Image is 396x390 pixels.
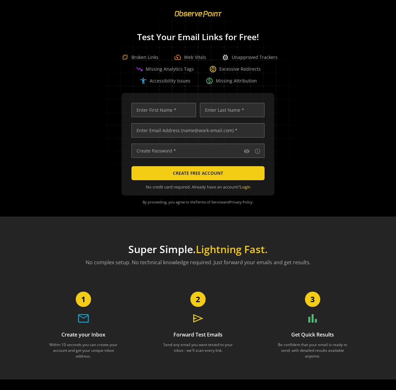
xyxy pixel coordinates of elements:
div: Missing Attribution [206,77,257,85]
div: Unapproved Trackers [222,53,278,61]
div: Web Vitals [174,53,206,61]
input: Enter First Name * [131,103,196,117]
span: CREATE FREE ACCOUNT [173,167,223,179]
span: send [192,312,204,325]
span: bar_chart [306,312,319,325]
div: 3 [305,292,320,307]
span: trending_down [136,65,143,73]
a: Privacy Policy [230,200,252,204]
h1: Test Your Email Links for Free! [58,32,338,42]
div: 2 [190,292,206,307]
h3: Forward Test Emails [173,331,223,338]
div: Missing Analytics Tags [136,65,194,73]
img: Broken Link [119,51,131,64]
div: Excessive Redirects [209,65,261,73]
button: Password requirements [254,147,261,155]
a: Terms of Service [196,200,223,204]
a: ObservePoint Homepage [171,15,226,21]
div: By proceeding, you agree to the and . [130,195,266,209]
span: change_circle [209,65,217,73]
button: CREATE FREE ACCOUNT [131,166,265,180]
div: No credit card required. Already have an account? [131,184,265,190]
p: No complex setup. No technical knowledge required. Just forward your emails and get results. [86,259,311,266]
a: Login [240,184,251,190]
h3: Get Quick Results [291,331,334,338]
input: Enter Email Address (name@work-email.com) * [131,123,265,138]
span: speed [174,53,181,61]
mat-icon: info_outline [254,148,261,154]
span: bug_report [222,53,229,61]
mat-icon: visibility [244,148,250,154]
input: Enter Last Name * [200,103,265,117]
h3: Create your Inbox [61,331,105,338]
p: Be confident that your email is ready to send, with detailed results available anytime. [276,342,349,359]
div: 1 [76,292,91,307]
p: Send any email you want tested to your inbox - we'll scan every link. [161,342,235,353]
div: Broken Links [119,51,159,64]
span: paid [206,77,213,85]
span: accessibility [139,77,147,85]
h1: Super Simple. [86,243,311,255]
span: mail [77,312,90,325]
span: Lightning Fast. [196,242,268,256]
div: Accessibility Issues [139,77,190,85]
input: Create Password * [131,144,265,158]
p: Within 10 seconds you can create your account and get your unique inbox address. [47,342,120,359]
